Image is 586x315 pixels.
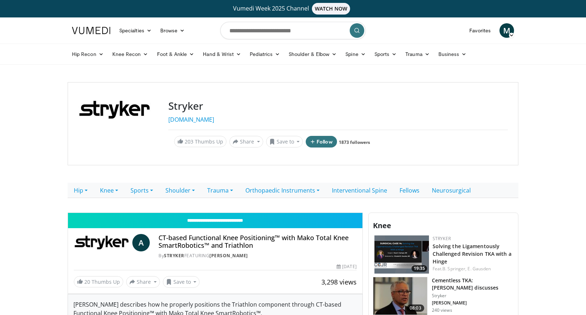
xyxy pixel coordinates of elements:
[159,183,201,198] a: Shoulder
[174,136,226,147] a: 203 Thumbs Up
[467,266,491,272] a: E. Gausden
[442,266,466,272] a: B. Springer,
[374,235,429,274] img: d0bc407b-43da-4ed6-9d91-ec49560f3b3e.png.150x105_q85_crop-smart_upscale.png
[124,183,159,198] a: Sports
[434,47,471,61] a: Business
[168,100,508,112] h3: Stryker
[84,278,90,285] span: 20
[432,307,452,313] p: 240 views
[432,277,514,291] h3: Cementless TKA: [PERSON_NAME] discusses
[373,277,427,315] img: 4e16d745-737f-4681-a5da-d7437b1bb712.150x105_q85_crop-smart_upscale.jpg
[163,276,200,288] button: Save to
[164,253,184,259] a: Stryker
[499,23,514,38] a: M
[433,243,511,265] a: Solving the Ligamentously Challenged Revision TKA with a Hinge
[158,253,356,259] div: By FEATURING
[68,47,108,61] a: Hip Recon
[73,3,513,15] a: Vumedi Week 2025 ChannelWATCH NOW
[433,235,451,242] a: Stryker
[126,276,160,288] button: Share
[201,183,239,198] a: Trauma
[68,183,94,198] a: Hip
[412,265,427,272] span: 19:35
[72,27,111,34] img: VuMedi Logo
[245,47,284,61] a: Pediatrics
[374,235,429,274] a: 19:35
[321,278,357,286] span: 3,298 views
[168,116,214,124] a: [DOMAIN_NAME]
[326,183,393,198] a: Interventional Spine
[426,183,477,198] a: Neurosurgical
[132,234,150,251] a: A
[401,47,434,61] a: Trauma
[370,47,401,61] a: Sports
[432,293,514,299] p: Stryker
[239,183,326,198] a: Orthopaedic Instruments
[407,304,424,312] span: 08:03
[74,276,123,287] a: 20 Thumbs Up
[153,47,199,61] a: Foot & Ankle
[432,300,514,306] p: [PERSON_NAME]
[209,253,248,259] a: [PERSON_NAME]
[158,234,356,250] h4: CT-based Functional Knee Positioning™ with Mako Total Knee SmartRobotics™ and Triathlon
[74,234,129,251] img: Stryker
[94,183,124,198] a: Knee
[108,47,153,61] a: Knee Recon
[465,23,495,38] a: Favorites
[433,266,512,272] div: Feat.
[156,23,189,38] a: Browse
[185,138,193,145] span: 203
[266,136,303,148] button: Save to
[229,136,263,148] button: Share
[198,47,245,61] a: Hand & Wrist
[339,139,370,145] a: 1873 followers
[393,183,426,198] a: Fellows
[115,23,156,38] a: Specialties
[306,136,337,148] button: Follow
[284,47,341,61] a: Shoulder & Elbow
[373,221,391,230] span: Knee
[312,3,350,15] span: WATCH NOW
[341,47,370,61] a: Spine
[337,263,356,270] div: [DATE]
[220,22,366,39] input: Search topics, interventions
